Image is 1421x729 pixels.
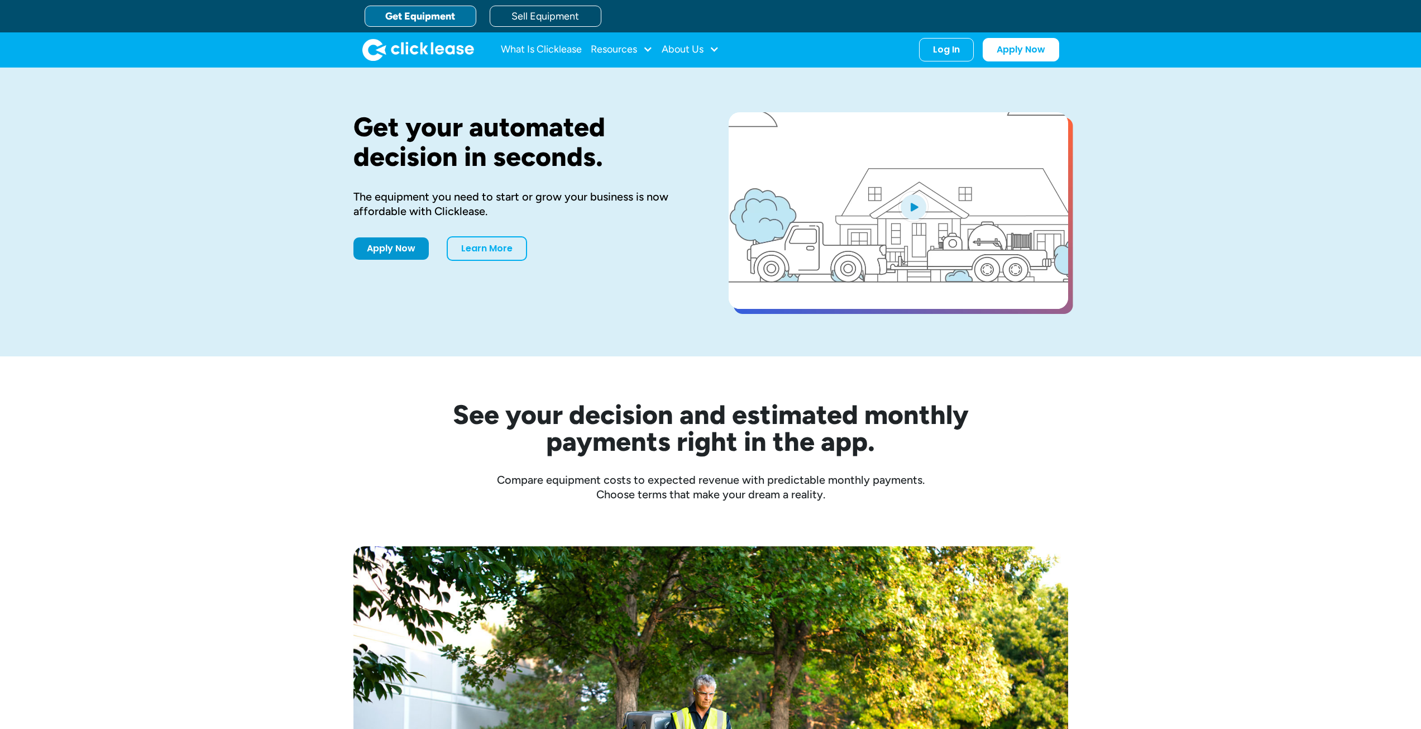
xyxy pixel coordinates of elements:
[662,39,719,61] div: About Us
[898,191,929,222] img: Blue play button logo on a light blue circular background
[365,6,476,27] a: Get Equipment
[933,44,960,55] div: Log In
[591,39,653,61] div: Resources
[353,473,1068,502] div: Compare equipment costs to expected revenue with predictable monthly payments. Choose terms that ...
[490,6,601,27] a: Sell Equipment
[447,236,527,261] a: Learn More
[729,112,1068,309] a: open lightbox
[362,39,474,61] a: home
[501,39,582,61] a: What Is Clicklease
[353,112,693,171] h1: Get your automated decision in seconds.
[983,38,1059,61] a: Apply Now
[362,39,474,61] img: Clicklease logo
[353,189,693,218] div: The equipment you need to start or grow your business is now affordable with Clicklease.
[353,237,429,260] a: Apply Now
[398,401,1023,455] h2: See your decision and estimated monthly payments right in the app.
